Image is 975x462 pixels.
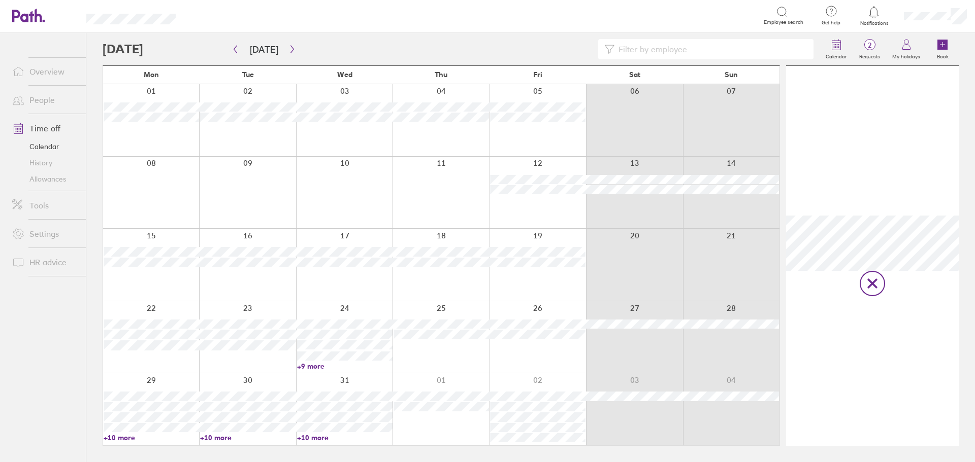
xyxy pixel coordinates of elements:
a: +10 more [104,433,199,442]
div: Search [203,11,229,20]
span: Get help [815,20,848,26]
a: My holidays [886,33,926,65]
span: Mon [144,70,159,79]
a: History [4,155,86,171]
a: +10 more [297,433,393,442]
a: +9 more [297,362,393,371]
label: My holidays [886,51,926,60]
a: Time off [4,118,86,138]
span: Fri [533,70,542,79]
span: Notifications [858,20,891,26]
a: Settings [4,224,86,244]
label: Book [931,51,955,60]
span: Sat [629,70,640,79]
a: Calendar [4,138,86,155]
a: HR advice [4,252,86,272]
span: Tue [242,70,254,79]
label: Requests [853,51,886,60]
span: 2 [853,41,886,49]
span: Thu [435,70,447,79]
a: Tools [4,195,86,216]
a: +10 more [200,433,296,442]
a: Calendar [820,33,853,65]
span: Employee search [764,19,803,25]
span: Wed [337,70,352,79]
a: People [4,90,86,110]
a: Notifications [858,5,891,26]
label: Calendar [820,51,853,60]
a: Allowances [4,171,86,187]
input: Filter by employee [614,40,807,59]
button: [DATE] [242,41,286,58]
a: Book [926,33,959,65]
a: Overview [4,61,86,82]
a: 2Requests [853,33,886,65]
span: Sun [725,70,738,79]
